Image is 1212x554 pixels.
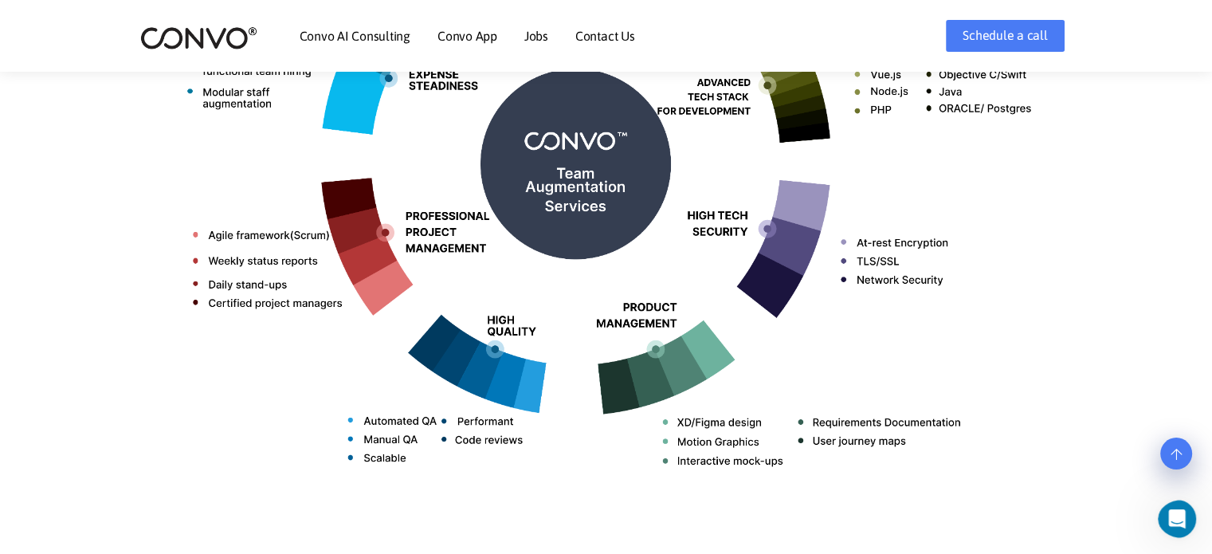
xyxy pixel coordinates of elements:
a: Convo App [437,29,497,42]
a: Schedule a call [946,20,1064,52]
a: Contact Us [575,29,635,42]
a: Convo AI Consulting [300,29,410,42]
a: Jobs [524,29,548,42]
img: logo_2.png [140,26,257,50]
iframe: Intercom live chat [1158,500,1207,538]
